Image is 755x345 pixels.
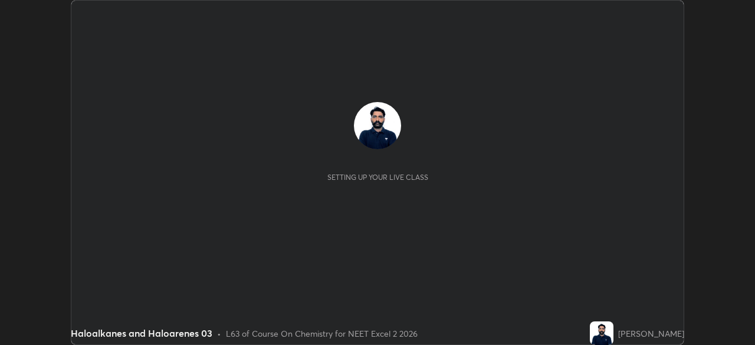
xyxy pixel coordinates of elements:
img: 5014c1035c4d4e8d88cec611ee278880.jpg [590,321,613,345]
img: 5014c1035c4d4e8d88cec611ee278880.jpg [354,102,401,149]
div: Setting up your live class [327,173,428,182]
div: Haloalkanes and Haloarenes 03 [71,326,212,340]
div: L63 of Course On Chemistry for NEET Excel 2 2026 [226,327,418,340]
div: • [217,327,221,340]
div: [PERSON_NAME] [618,327,684,340]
